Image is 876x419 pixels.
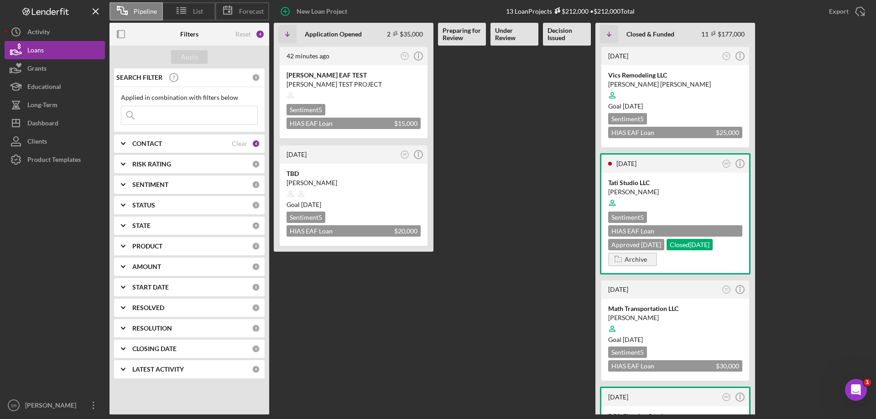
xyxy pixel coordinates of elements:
[716,362,739,370] span: $30,000
[820,2,871,21] button: Export
[180,31,198,38] b: Filters
[5,78,105,96] button: Educational
[132,243,162,250] b: PRODUCT
[235,31,251,38] div: Reset
[403,54,407,57] text: TD
[287,80,421,89] div: [PERSON_NAME] TEST PROJECT
[132,263,161,270] b: AMOUNT
[5,59,105,78] button: Grants
[132,345,177,352] b: CLOSING DATE
[547,27,586,41] b: Decision Issued
[608,285,628,293] time: 2025-07-30 20:11
[252,201,260,209] div: 0
[10,403,16,408] text: SR
[5,23,105,41] button: Activity
[616,160,636,167] time: 2025-08-17 03:32
[720,284,733,296] button: TD
[506,7,635,15] div: 13 Loan Projects • $212,000 Total
[252,242,260,250] div: 0
[725,288,729,291] text: TD
[720,391,733,403] button: BM
[287,225,421,237] div: HIAS EAF Loan Application_[US_STATE]
[5,150,105,169] button: Product Templates
[27,78,61,98] div: Educational
[132,202,155,209] b: STATUS
[623,336,643,343] time: 10/19/2025
[608,102,643,110] span: Goal
[399,149,411,161] button: SR
[132,304,164,311] b: RESOLVED
[608,71,742,80] div: Vics Remodeling LLC
[608,80,742,89] div: [PERSON_NAME] [PERSON_NAME]
[252,73,260,82] div: 0
[252,365,260,373] div: 0
[5,132,105,150] button: Clients
[23,396,82,417] div: [PERSON_NAME]
[27,59,47,80] div: Grants
[132,222,151,229] b: STATE
[623,102,643,110] time: 10/18/2025
[287,71,421,80] div: [PERSON_NAME] EAF TEST
[132,325,172,332] b: RESOLUTION
[193,8,203,15] span: List
[724,162,729,165] text: BM
[287,178,421,187] div: [PERSON_NAME]
[171,50,208,64] button: Apply
[287,212,325,223] div: Sentiment 5
[626,31,674,38] b: Closed & Funded
[252,160,260,168] div: 0
[5,41,105,59] button: Loans
[608,127,742,138] div: HIAS EAF Loan Application_[US_STATE]
[278,46,429,140] a: 42 minutes agoTD[PERSON_NAME] EAF TEST[PERSON_NAME] TEST PROJECTSentiment5HIAS EAF Loan Applicati...
[274,2,356,21] button: New Loan Project
[252,263,260,271] div: 0
[600,46,751,149] a: [DATE]TDVics Remodeling LLC[PERSON_NAME] [PERSON_NAME]Goal [DATE]Sentiment5HIAS EAF Loan Applicat...
[608,360,742,372] div: HIAS EAF Loan Application_[US_STATE]
[725,54,729,57] text: TD
[667,239,713,250] div: Closed [DATE]
[287,118,421,129] div: HIAS EAF Loan Application_[US_STATE]
[27,114,58,134] div: Dashboard
[829,2,849,21] div: Export
[600,279,751,382] a: [DATE]TDMath Transportation LLC[PERSON_NAME]Goal [DATE]Sentiment5HIAS EAF Loan Application_[US_ST...
[121,94,258,101] div: Applied in combination with filters below
[608,178,742,187] div: Tati Studio LLC
[608,212,647,223] div: Sentiment 5
[252,324,260,332] div: 0
[600,153,751,274] a: [DATE]BMTati Studio LLC[PERSON_NAME]Sentiment5HIAS EAF Loan Application_[US_STATE] $2,000Approved...
[287,169,421,178] div: TBD
[608,113,647,124] div: Sentiment 5
[608,187,742,197] div: [PERSON_NAME]
[399,50,411,62] button: TD
[305,31,362,38] b: Application Opened
[608,52,628,60] time: 2025-08-19 18:06
[5,114,105,132] button: Dashboard
[608,336,643,343] span: Goal
[701,30,745,38] div: 11 $177,000
[552,7,589,15] div: $212,000
[287,150,307,158] time: 2025-10-10 19:06
[608,253,657,266] button: Archive
[132,366,184,373] b: LATEST ACTIVITY
[252,304,260,312] div: 0
[394,227,417,235] span: $20,000
[27,96,57,116] div: Long-Term
[252,140,260,148] div: 4
[387,30,423,38] div: 2 $35,000
[394,119,417,127] span: $15,000
[252,181,260,189] div: 0
[239,8,264,15] span: Forecast
[255,30,265,39] div: 4
[132,181,168,188] b: SENTIMENT
[724,395,729,398] text: BM
[134,8,157,15] span: Pipeline
[27,41,44,62] div: Loans
[252,345,260,353] div: 0
[27,23,50,43] div: Activity
[252,283,260,291] div: 0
